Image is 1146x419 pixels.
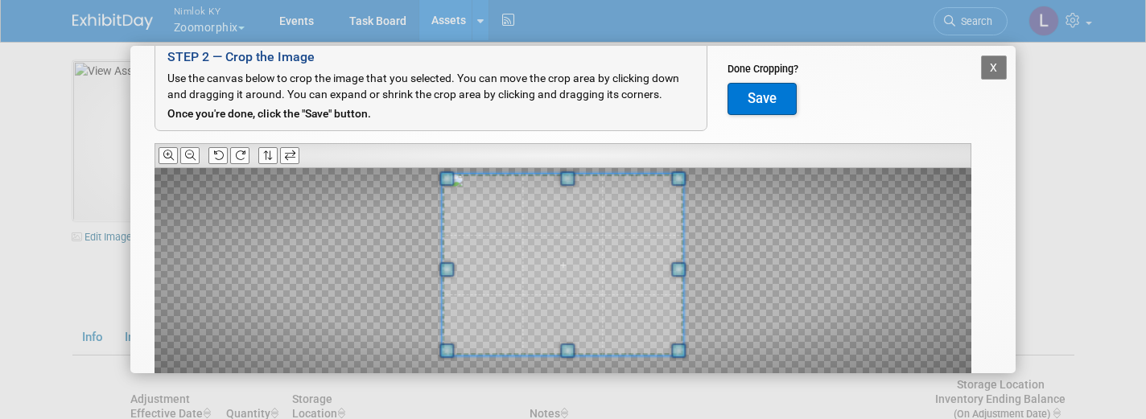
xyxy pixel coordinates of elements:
button: Flip Vertically [258,147,278,164]
button: Rotate Counter-clockwise [208,147,228,164]
div: Done Cropping? [728,62,798,76]
button: Rotate Clockwise [230,147,249,164]
button: Zoom In [159,147,178,164]
button: Flip Horizontally [280,147,299,164]
button: Zoom Out [180,147,200,164]
button: X [981,55,1007,80]
span: Use the canvas below to crop the image that you selected. You can move the crop area by clicking ... [167,72,679,101]
button: Save [728,83,797,115]
div: Once you're done, click the "Save" button. [167,106,695,122]
div: STEP 2 — Crop the Image [167,48,695,67]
